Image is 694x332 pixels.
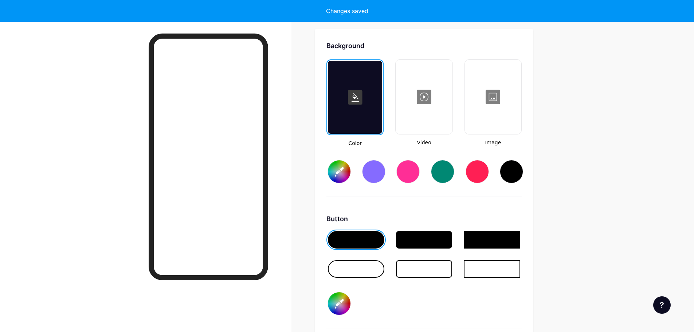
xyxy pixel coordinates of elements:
[464,139,522,147] span: Image
[326,214,522,224] div: Button
[395,139,452,147] span: Video
[326,140,384,147] span: Color
[326,41,522,51] div: Background
[326,7,368,15] div: Changes saved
